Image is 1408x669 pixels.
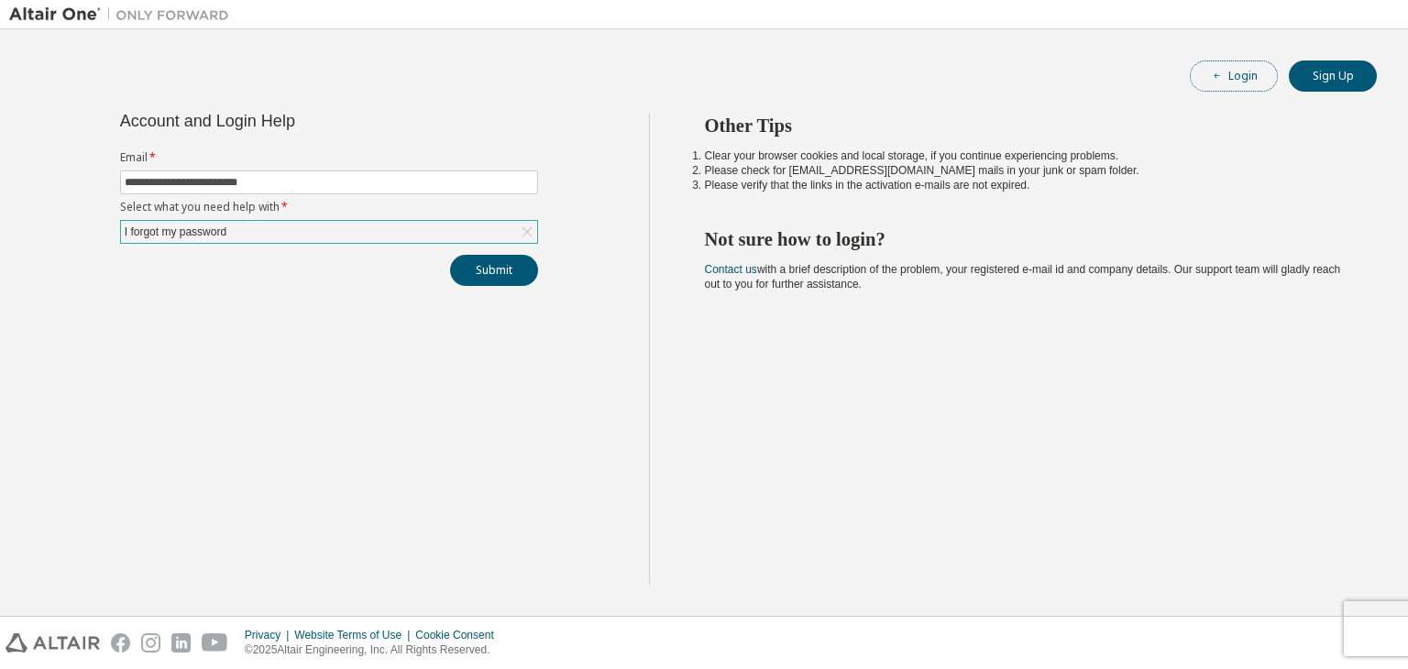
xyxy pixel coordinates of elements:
[705,263,1341,291] span: with a brief description of the problem, your registered e-mail id and company details. Our suppo...
[111,633,130,653] img: facebook.svg
[245,642,505,658] p: © 2025 Altair Engineering, Inc. All Rights Reserved.
[202,633,228,653] img: youtube.svg
[705,163,1345,178] li: Please check for [EMAIL_ADDRESS][DOMAIN_NAME] mails in your junk or spam folder.
[141,633,160,653] img: instagram.svg
[705,263,757,276] a: Contact us
[705,114,1345,137] h2: Other Tips
[5,633,100,653] img: altair_logo.svg
[245,628,294,642] div: Privacy
[705,227,1345,251] h2: Not sure how to login?
[1190,60,1278,92] button: Login
[122,222,229,242] div: I forgot my password
[120,200,538,214] label: Select what you need help with
[9,5,238,24] img: Altair One
[450,255,538,286] button: Submit
[415,628,504,642] div: Cookie Consent
[1289,60,1377,92] button: Sign Up
[171,633,191,653] img: linkedin.svg
[705,148,1345,163] li: Clear your browser cookies and local storage, if you continue experiencing problems.
[120,150,538,165] label: Email
[705,178,1345,192] li: Please verify that the links in the activation e-mails are not expired.
[120,114,455,128] div: Account and Login Help
[121,221,537,243] div: I forgot my password
[294,628,415,642] div: Website Terms of Use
